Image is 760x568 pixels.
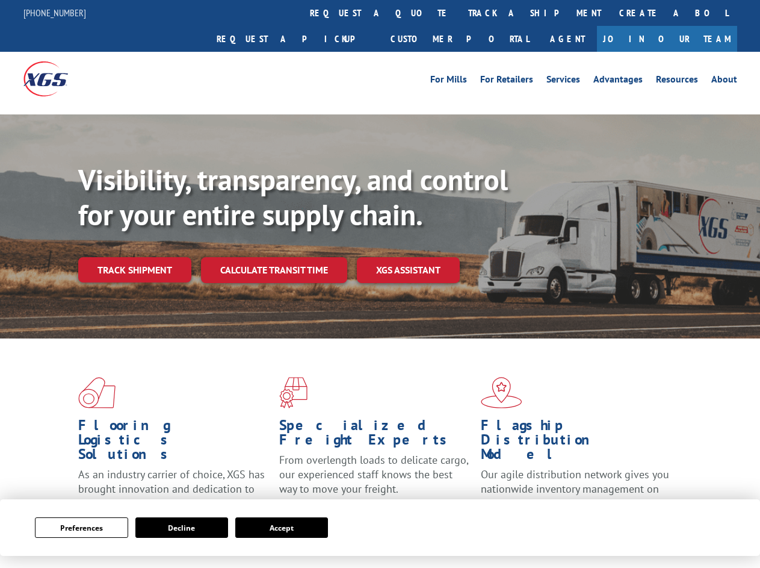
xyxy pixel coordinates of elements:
a: Request a pickup [208,26,382,52]
a: Advantages [593,75,643,88]
h1: Specialized Freight Experts [279,418,471,453]
button: Preferences [35,517,128,538]
a: Resources [656,75,698,88]
a: For Retailers [480,75,533,88]
b: Visibility, transparency, and control for your entire supply chain. [78,161,508,233]
h1: Flagship Distribution Model [481,418,673,467]
p: From overlength loads to delicate cargo, our experienced staff knows the best way to move your fr... [279,453,471,507]
span: Our agile distribution network gives you nationwide inventory management on demand. [481,467,669,510]
a: About [711,75,737,88]
a: Agent [538,26,597,52]
h1: Flooring Logistics Solutions [78,418,270,467]
a: Services [546,75,580,88]
span: As an industry carrier of choice, XGS has brought innovation and dedication to flooring logistics... [78,467,265,510]
button: Accept [235,517,328,538]
a: [PHONE_NUMBER] [23,7,86,19]
a: For Mills [430,75,467,88]
a: Track shipment [78,257,191,282]
img: xgs-icon-focused-on-flooring-red [279,377,307,408]
a: XGS ASSISTANT [357,257,460,283]
button: Decline [135,517,228,538]
a: Join Our Team [597,26,737,52]
a: Customer Portal [382,26,538,52]
a: Calculate transit time [201,257,347,283]
img: xgs-icon-total-supply-chain-intelligence-red [78,377,116,408]
img: xgs-icon-flagship-distribution-model-red [481,377,522,408]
